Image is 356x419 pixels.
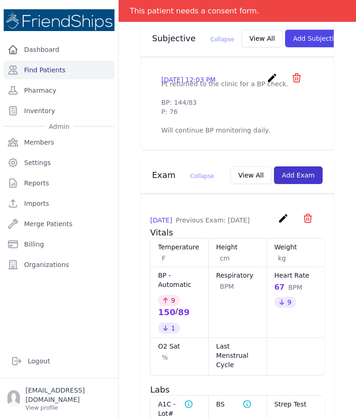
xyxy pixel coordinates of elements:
span: Labs [150,385,170,394]
button: Add Exam [274,166,323,184]
div: 67 [274,282,317,293]
button: View All [242,30,283,47]
a: create [267,76,280,85]
span: BPM [288,283,302,292]
dt: Height [216,242,259,252]
dt: A1C - Lot# [158,400,201,418]
a: Organizations [4,255,114,274]
p: View profile [25,404,111,412]
h3: Exam [152,170,214,181]
h3: Subjective [152,33,234,44]
dt: Weight [274,242,317,252]
dt: BP - Automatic [158,271,201,289]
a: Billing [4,235,114,254]
p: Pt returned to the clinic for a BP check. BP: 144/83 P: 76 Will continue BP monitoring daily. [161,79,313,135]
a: Imports [4,194,114,213]
i: create [267,72,278,83]
a: Logout [7,352,111,370]
span: Collapse [210,36,234,43]
span: F [162,254,165,263]
p: [DATE] 12:03 PM [161,75,216,84]
span: Admin [45,122,73,131]
a: Reports [4,174,114,192]
i: create [278,213,289,224]
p: [EMAIL_ADDRESS][DOMAIN_NAME] [25,386,111,404]
button: Add Subjective [285,30,350,47]
div: 89 [178,306,190,319]
dt: Respiratory [216,271,259,280]
dt: O2 Sat [158,342,201,351]
dt: BS [216,400,259,409]
a: Inventory [4,102,114,120]
div: 150 [158,306,176,319]
span: Previous Exam: [DATE] [176,216,249,224]
div: 1 [158,323,180,334]
span: kg [278,254,286,263]
dt: Last Menstrual Cycle [216,342,259,369]
img: Medical Missions EMR [4,9,114,31]
p: [DATE] [150,216,250,225]
a: create [278,217,291,226]
div: / [158,306,201,319]
span: BPM [220,282,234,291]
dt: Temperature [158,242,201,252]
span: Collapse [191,173,214,179]
dt: Heart Rate [274,271,317,280]
dt: Strep Test [274,400,317,409]
button: View All [230,166,272,184]
div: 9 [274,297,296,308]
a: Merge Patients [4,215,114,233]
a: Settings [4,153,114,172]
a: Members [4,133,114,152]
span: cm [220,254,229,263]
span: Vitals [150,228,173,237]
a: Find Patients [4,61,114,79]
a: Pharmacy [4,81,114,100]
a: Dashboard [4,40,114,59]
span: % [162,353,168,362]
a: [EMAIL_ADDRESS][DOMAIN_NAME] View profile [7,386,111,412]
div: 9 [158,295,180,306]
